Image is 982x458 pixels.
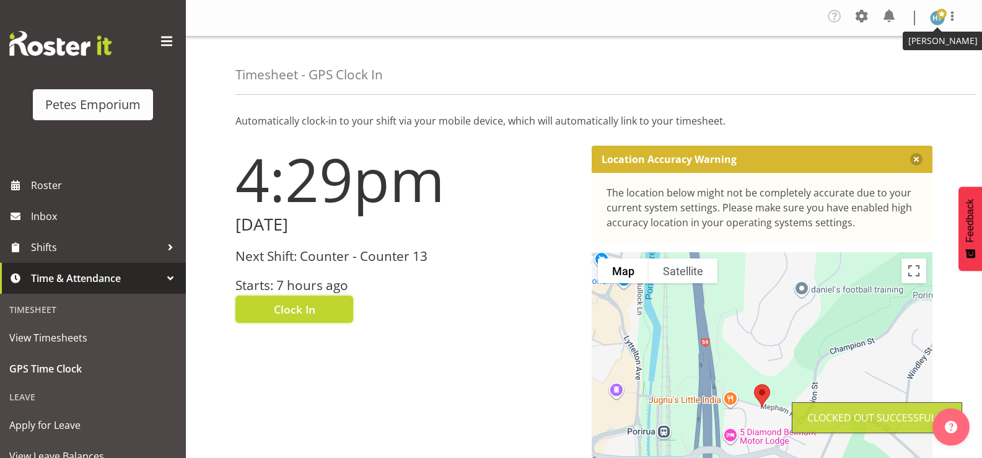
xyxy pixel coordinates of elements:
span: Roster [31,176,180,195]
img: helena-tomlin701.jpg [930,11,945,25]
div: Timesheet [3,297,183,322]
span: Apply for Leave [9,416,177,434]
a: View Timesheets [3,322,183,353]
p: Automatically clock-in to your shift via your mobile device, which will automatically link to you... [235,113,932,128]
span: Inbox [31,207,180,226]
span: Time & Attendance [31,269,161,288]
div: The location below might not be completely accurate due to your current system settings. Please m... [607,185,918,230]
h3: Next Shift: Counter - Counter 13 [235,249,577,263]
h2: [DATE] [235,215,577,234]
h1: 4:29pm [235,146,577,213]
h4: Timesheet - GPS Clock In [235,68,383,82]
a: GPS Time Clock [3,353,183,384]
div: Clocked out Successfully [807,410,947,425]
span: GPS Time Clock [9,359,177,378]
img: Rosterit website logo [9,31,112,56]
div: Petes Emporium [45,95,141,114]
button: Feedback - Show survey [958,187,982,271]
p: Location Accuracy Warning [602,153,737,165]
button: Toggle fullscreen view [901,258,926,283]
button: Show satellite imagery [649,258,717,283]
button: Close message [910,153,923,165]
span: Clock In [274,301,315,317]
div: Leave [3,384,183,410]
button: Show street map [598,258,649,283]
img: help-xxl-2.png [945,421,957,433]
span: Shifts [31,238,161,257]
button: Clock In [235,296,353,323]
span: Feedback [965,199,976,242]
a: Apply for Leave [3,410,183,441]
span: View Timesheets [9,328,177,347]
h3: Starts: 7 hours ago [235,278,577,293]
